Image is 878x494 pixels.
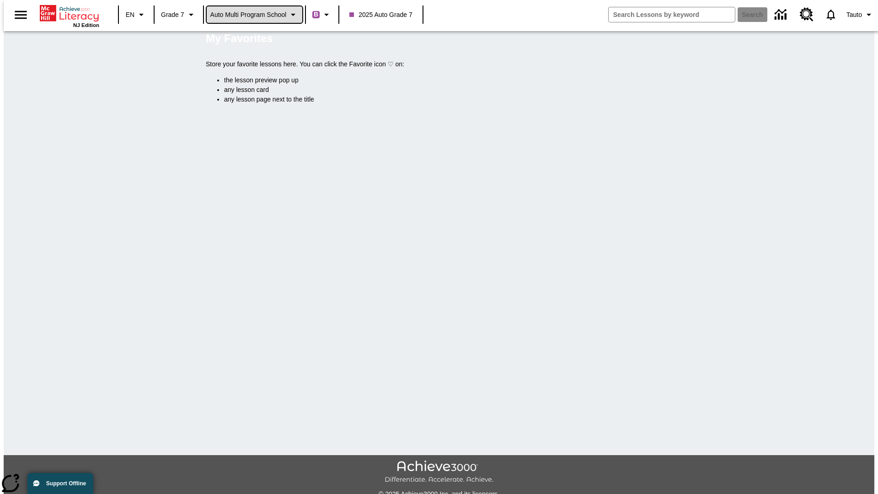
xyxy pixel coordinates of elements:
[122,6,151,23] button: Language: EN, Select a language
[126,10,134,20] span: EN
[224,95,672,104] li: any lesson page next to the title
[206,31,273,46] h5: My Favorites
[846,10,862,20] span: Tauto
[309,6,336,23] button: Boost Class color is purple. Change class color
[46,480,86,487] span: Support Offline
[224,75,672,85] li: the lesson preview pop up
[157,6,200,23] button: Grade: Grade 7, Select a grade
[40,4,99,22] a: Home
[314,9,318,20] span: B
[385,461,493,484] img: Achieve3000 Differentiate Accelerate Achieve
[224,85,672,95] li: any lesson card
[843,6,878,23] button: Profile/Settings
[794,2,819,27] a: Resource Center, Will open in new tab
[206,59,672,69] p: Store your favorite lessons here. You can click the Favorite icon ♡ on:
[207,6,303,23] button: School: Auto Multi program School, Select your school
[7,1,34,28] button: Open side menu
[769,2,794,27] a: Data Center
[27,473,93,494] button: Support Offline
[40,3,99,28] div: Home
[609,7,735,22] input: search field
[819,3,843,27] a: Notifications
[349,10,412,20] span: 2025 Auto Grade 7
[210,10,287,20] span: Auto Multi program School
[161,10,184,20] span: Grade 7
[73,22,99,28] span: NJ Edition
